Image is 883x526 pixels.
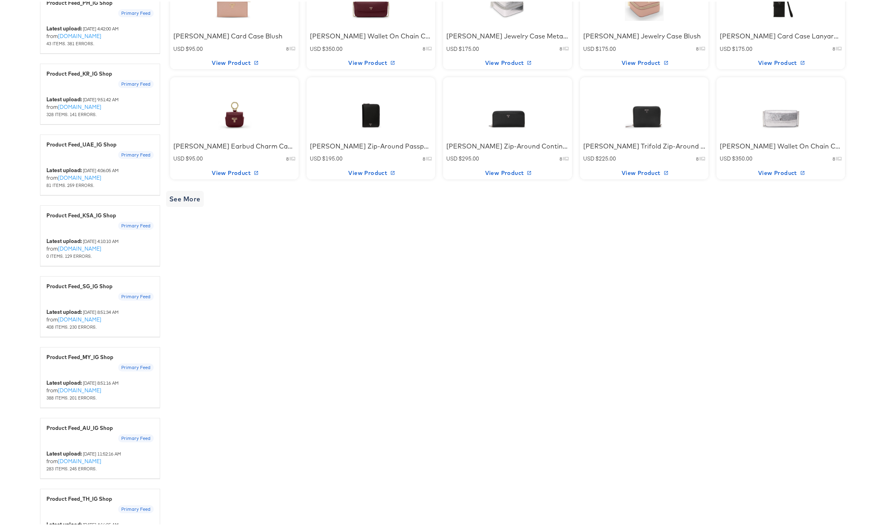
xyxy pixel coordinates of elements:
div: Product Feed_KSA_IG Shop [46,210,154,218]
div: [PERSON_NAME] Trifold Zip-Around Wallet Black/Gunmetal [583,140,705,149]
button: View Product [170,165,299,178]
b: Latest upload: [46,377,82,385]
span: 43 items. 381 errors. [46,39,94,45]
span: 328 items. 141 errors. [46,110,96,116]
div: Product Feed_SG_IG Shop [46,281,154,289]
span: USD [720,153,732,161]
small: [DATE] 8:51:16 AM [83,378,118,384]
button: View Product [580,165,708,178]
span: View Product [720,56,842,66]
span: 408 items. 230 errors. [46,322,96,328]
span: Primary Feed [118,505,154,511]
b: Latest upload: [46,448,82,456]
small: [DATE] 4:42:00 AM [83,24,118,30]
small: [DATE] 4:06:05 AM [83,166,118,172]
small: 8 [696,154,698,161]
small: 8 [560,154,562,161]
div: from [46,165,154,187]
div: Product Feed_AU_IG Shop [46,423,154,430]
div: from [46,307,154,329]
span: USD [583,153,596,161]
span: 388 items. 201 errors. [46,393,96,399]
span: Primary Feed [118,221,154,228]
span: 0 items. 129 errors. [46,251,92,257]
div: [PERSON_NAME] Card Case Blush [173,30,295,39]
span: $95.00 [186,153,203,161]
span: See More [169,192,201,203]
div: from [46,23,154,46]
span: $295.00 [459,153,479,161]
div: [PERSON_NAME] Jewelry Case Blush [583,30,705,39]
div: from [46,94,154,116]
span: USD [173,153,186,161]
small: [DATE] 11:52:16 AM [83,449,121,455]
span: 283 items. 245 errors. [46,464,96,470]
small: 8 [423,44,425,50]
span: View Product [583,56,705,66]
div: [PERSON_NAME] Card Case Lanyard Black/Gunmetal [720,30,842,39]
span: USD [310,44,322,51]
div: from [46,448,154,471]
button: View Product [307,165,435,178]
span: View Product [310,167,432,177]
button: View Product [307,55,435,68]
small: 8 [696,44,698,50]
button: View Product [443,55,572,68]
small: [DATE] 8:51:34 AM [83,307,118,313]
span: View Product [583,167,705,177]
small: [DATE] 4:16:25 AM [83,520,118,526]
span: View Product [310,56,432,66]
a: [DOMAIN_NAME] [58,102,101,109]
div: [PERSON_NAME] Wallet On Chain Crossbody Wine [310,30,432,39]
button: View Product [716,55,845,68]
b: Latest upload: [46,307,82,314]
button: View Product [170,55,299,68]
small: [DATE] 9:51:42 AM [83,95,118,101]
a: [DOMAIN_NAME] [58,243,101,251]
button: See More [166,189,204,205]
b: Latest upload: [46,94,82,101]
span: USD [720,44,732,51]
div: Product Feed_UAE_IG Shop [46,139,154,147]
b: Latest upload: [46,236,82,243]
span: Primary Feed [118,9,154,15]
div: [PERSON_NAME] Zip-Around Continental Wallet Black/Gunmetal [446,140,568,149]
small: 8 [286,154,289,161]
small: 8 [560,44,562,50]
span: Primary Feed [118,292,154,299]
div: Product Feed_KR_IG Shop [46,68,154,76]
small: 8 [833,154,835,161]
div: [PERSON_NAME] Jewelry Case Metallic Silver [446,30,568,39]
div: [PERSON_NAME] Earbud Charm Case Wine [173,140,295,149]
span: View Product [446,56,568,66]
div: Product Feed_TH_IG Shop [46,494,154,501]
button: View Product [716,165,845,178]
span: $350.00 [732,153,753,161]
span: $175.00 [732,44,753,51]
a: [DOMAIN_NAME] [58,314,101,321]
span: $175.00 [459,44,479,51]
a: [DOMAIN_NAME] [58,173,101,180]
span: Primary Feed [118,151,154,157]
span: USD [173,44,186,51]
b: Latest upload: [46,23,82,30]
span: $195.00 [322,153,343,161]
span: $175.00 [596,44,616,51]
div: [PERSON_NAME] Zip-Around Passport Case Black/Gunmetal [310,140,432,149]
button: View Product [580,55,708,68]
small: [DATE] 4:10:10 AM [83,237,118,243]
span: $350.00 [322,44,343,51]
span: $225.00 [596,153,616,161]
a: [DOMAIN_NAME] [58,385,101,392]
span: View Product [720,167,842,177]
span: USD [446,153,459,161]
span: 81 items. 259 errors. [46,181,94,187]
small: 8 [286,44,289,50]
span: View Product [446,167,568,177]
div: from [46,236,154,258]
span: Primary Feed [118,363,154,369]
b: Latest upload: [46,165,82,172]
span: View Product [173,167,295,177]
span: USD [583,44,596,51]
small: 8 [833,44,835,50]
